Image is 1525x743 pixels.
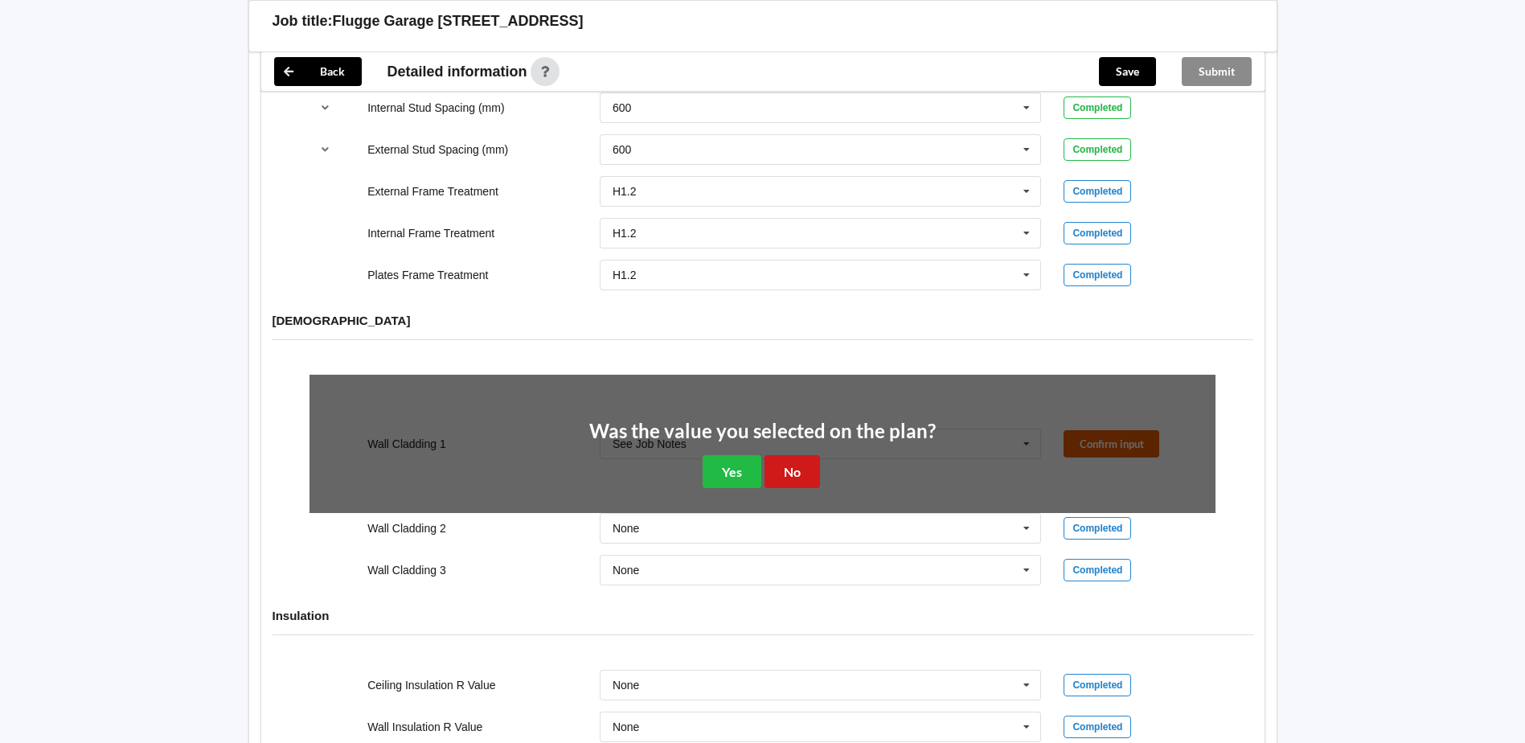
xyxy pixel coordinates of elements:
[367,522,446,535] label: Wall Cladding 2
[1064,264,1131,286] div: Completed
[387,64,527,79] span: Detailed information
[613,721,639,733] div: None
[613,679,639,691] div: None
[613,228,637,239] div: H1.2
[589,419,936,444] h2: Was the value you selected on the plan?
[1064,138,1131,161] div: Completed
[273,608,1253,623] h4: Insulation
[367,143,508,156] label: External Stud Spacing (mm)
[367,185,498,198] label: External Frame Treatment
[333,12,584,31] h3: Flugge Garage [STREET_ADDRESS]
[613,144,631,155] div: 600
[1064,674,1131,696] div: Completed
[274,57,362,86] button: Back
[1064,96,1131,119] div: Completed
[367,564,446,577] label: Wall Cladding 3
[367,227,494,240] label: Internal Frame Treatment
[613,102,631,113] div: 600
[273,313,1253,328] h4: [DEMOGRAPHIC_DATA]
[613,523,639,534] div: None
[1064,222,1131,244] div: Completed
[1064,517,1131,540] div: Completed
[1064,180,1131,203] div: Completed
[765,455,820,488] button: No
[310,93,341,122] button: reference-toggle
[1099,57,1156,86] button: Save
[1064,716,1131,738] div: Completed
[367,269,488,281] label: Plates Frame Treatment
[1064,559,1131,581] div: Completed
[613,186,637,197] div: H1.2
[273,12,333,31] h3: Job title:
[367,720,482,733] label: Wall Insulation R Value
[613,269,637,281] div: H1.2
[367,101,504,114] label: Internal Stud Spacing (mm)
[310,135,341,164] button: reference-toggle
[613,564,639,576] div: None
[703,455,761,488] button: Yes
[367,679,495,692] label: Ceiling Insulation R Value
